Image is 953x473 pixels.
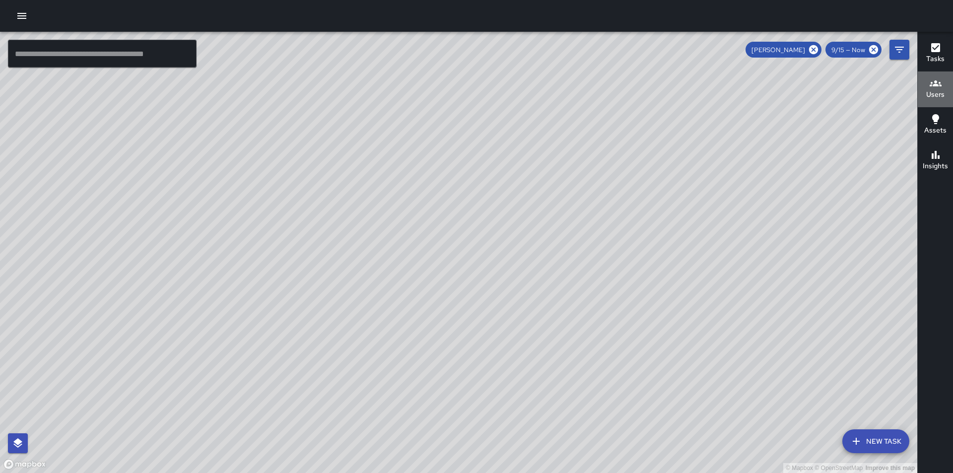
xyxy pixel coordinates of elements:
[924,125,947,136] h6: Assets
[842,429,909,453] button: New Task
[918,143,953,179] button: Insights
[825,42,882,58] div: 9/15 — Now
[918,71,953,107] button: Users
[918,107,953,143] button: Assets
[923,161,948,172] h6: Insights
[926,54,945,65] h6: Tasks
[746,46,811,54] span: [PERSON_NAME]
[926,89,945,100] h6: Users
[918,36,953,71] button: Tasks
[825,46,871,54] span: 9/15 — Now
[889,40,909,60] button: Filters
[746,42,821,58] div: [PERSON_NAME]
